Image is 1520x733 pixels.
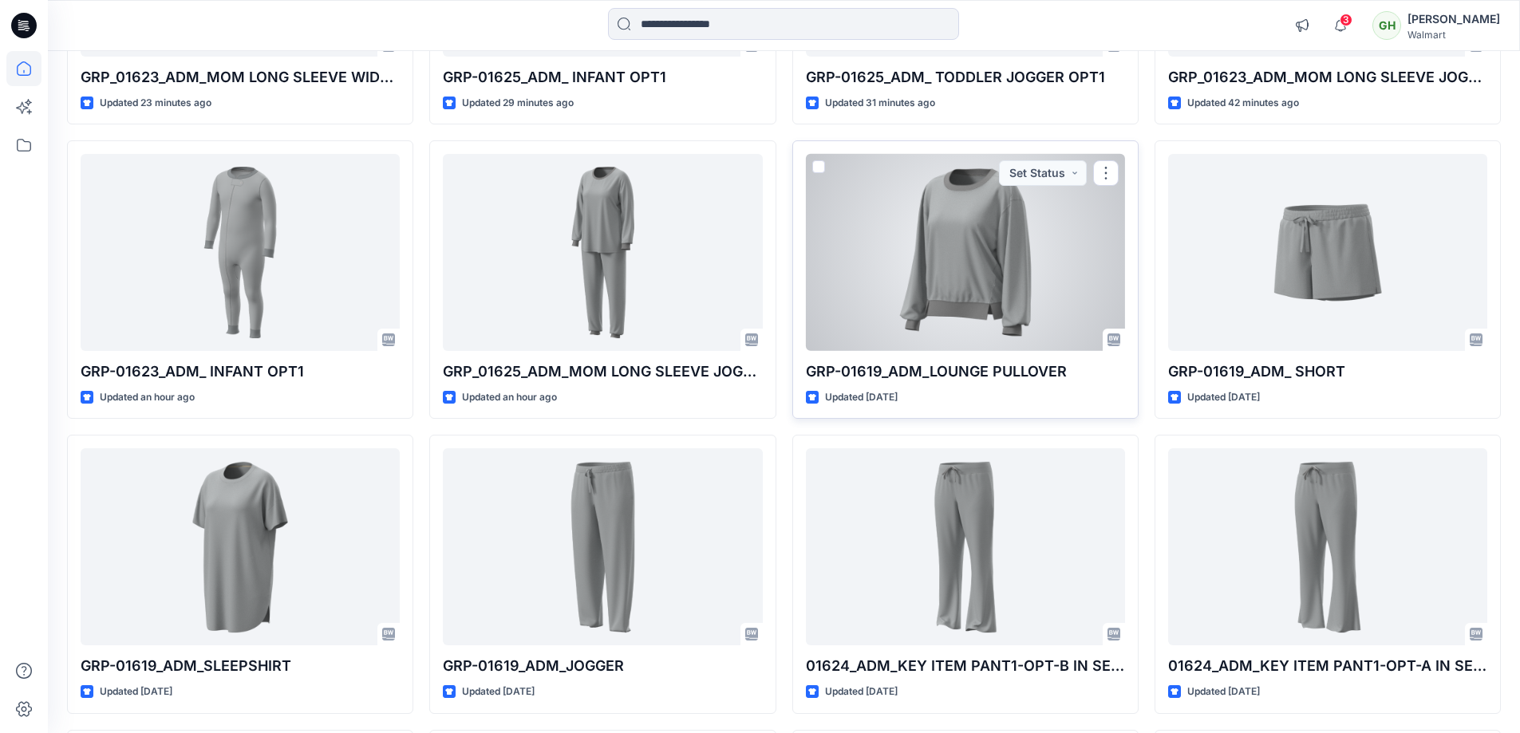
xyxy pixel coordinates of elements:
[825,389,898,406] p: Updated [DATE]
[806,361,1125,383] p: GRP-01619_ADM_LOUNGE PULLOVER
[1168,66,1487,89] p: GRP_01623_ADM_MOM LONG SLEEVE JOGGER
[1407,10,1500,29] div: [PERSON_NAME]
[443,448,762,645] a: GRP-01619_ADM_JOGGER
[806,66,1125,89] p: GRP-01625_ADM_ TODDLER JOGGER OPT1
[1340,14,1352,26] span: 3
[1407,29,1500,41] div: Walmart
[825,95,935,112] p: Updated 31 minutes ago
[462,684,535,700] p: Updated [DATE]
[443,154,762,351] a: GRP_01625_ADM_MOM LONG SLEEVE JOGGER
[443,361,762,383] p: GRP_01625_ADM_MOM LONG SLEEVE JOGGER
[1187,95,1299,112] p: Updated 42 minutes ago
[1168,154,1487,351] a: GRP-01619_ADM_ SHORT
[806,154,1125,351] a: GRP-01619_ADM_LOUNGE PULLOVER
[462,95,574,112] p: Updated 29 minutes ago
[81,154,400,351] a: GRP-01623_ADM_ INFANT OPT1
[443,655,762,677] p: GRP-01619_ADM_JOGGER
[81,655,400,677] p: GRP-01619_ADM_SLEEPSHIRT
[1168,361,1487,383] p: GRP-01619_ADM_ SHORT
[100,389,195,406] p: Updated an hour ago
[81,361,400,383] p: GRP-01623_ADM_ INFANT OPT1
[443,66,762,89] p: GRP-01625_ADM_ INFANT OPT1
[100,95,211,112] p: Updated 23 minutes ago
[1168,655,1487,677] p: 01624_ADM_KEY ITEM PANT1-OPT-A IN SEAM-27
[825,684,898,700] p: Updated [DATE]
[1187,684,1260,700] p: Updated [DATE]
[1187,389,1260,406] p: Updated [DATE]
[81,66,400,89] p: GRP_01623_ADM_MOM LONG SLEEVE WIDE LEG
[806,655,1125,677] p: 01624_ADM_KEY ITEM PANT1-OPT-B IN SEAM-29
[81,448,400,645] a: GRP-01619_ADM_SLEEPSHIRT
[806,448,1125,645] a: 01624_ADM_KEY ITEM PANT1-OPT-B IN SEAM-29
[462,389,557,406] p: Updated an hour ago
[100,684,172,700] p: Updated [DATE]
[1168,448,1487,645] a: 01624_ADM_KEY ITEM PANT1-OPT-A IN SEAM-27
[1372,11,1401,40] div: GH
